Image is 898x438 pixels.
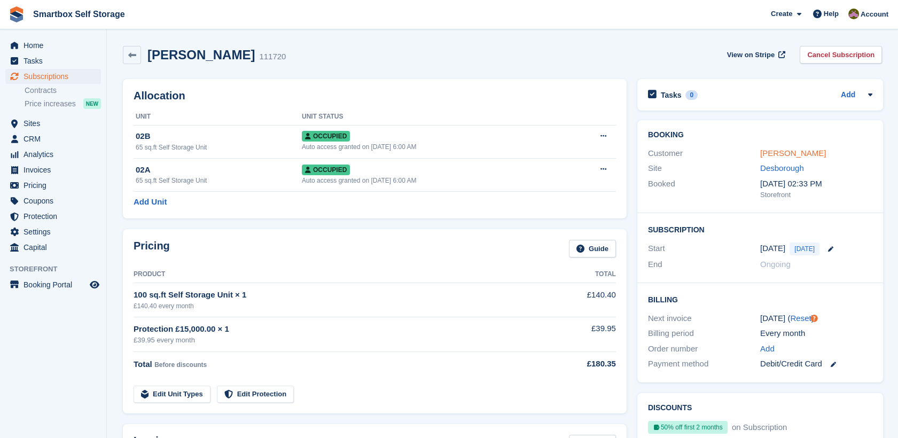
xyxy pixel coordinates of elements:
[25,98,101,109] a: Price increases NEW
[760,327,872,340] div: Every month
[790,243,819,255] span: [DATE]
[727,50,775,60] span: View on Stripe
[5,147,101,162] a: menu
[760,148,826,158] a: [PERSON_NAME]
[760,358,872,370] div: Debit/Credit Card
[25,85,101,96] a: Contracts
[730,423,787,432] span: on Subscription
[542,317,616,351] td: £39.95
[302,165,350,175] span: Occupied
[24,162,88,177] span: Invoices
[648,162,760,175] div: Site
[5,131,101,146] a: menu
[648,224,872,234] h2: Subscription
[648,243,760,255] div: Start
[542,358,616,370] div: £180.35
[134,289,542,301] div: 100 sq.ft Self Storage Unit × 1
[760,312,872,325] div: [DATE] ( )
[302,108,565,126] th: Unit Status
[5,69,101,84] a: menu
[542,266,616,283] th: Total
[648,259,760,271] div: End
[648,421,728,434] div: 50% off first 2 months
[24,277,88,292] span: Booking Portal
[9,6,25,22] img: stora-icon-8386f47178a22dfd0bd8f6a31ec36ba5ce8667c1dd55bd0f319d3a0aa187defe.svg
[136,130,302,143] div: 02B
[648,327,760,340] div: Billing period
[5,240,101,255] a: menu
[648,343,760,355] div: Order number
[648,358,760,370] div: Payment method
[760,190,872,200] div: Storefront
[88,278,101,291] a: Preview store
[25,99,76,109] span: Price increases
[760,343,775,355] a: Add
[5,193,101,208] a: menu
[24,116,88,131] span: Sites
[24,147,88,162] span: Analytics
[134,108,302,126] th: Unit
[5,38,101,53] a: menu
[24,240,88,255] span: Capital
[809,314,819,323] div: Tooltip anchor
[24,69,88,84] span: Subscriptions
[648,294,872,304] h2: Billing
[5,209,101,224] a: menu
[24,131,88,146] span: CRM
[83,98,101,109] div: NEW
[760,243,785,255] time: 2025-10-02 00:00:00 UTC
[723,46,787,64] a: View on Stripe
[685,90,698,100] div: 0
[542,283,616,317] td: £140.40
[5,224,101,239] a: menu
[5,162,101,177] a: menu
[302,176,565,185] div: Auto access granted on [DATE] 6:00 AM
[24,193,88,208] span: Coupons
[136,143,302,152] div: 65 sq.ft Self Storage Unit
[134,323,542,335] div: Protection £15,000.00 × 1
[302,131,350,142] span: Occupied
[5,53,101,68] a: menu
[10,264,106,275] span: Storefront
[5,178,101,193] a: menu
[790,314,811,323] a: Reset
[648,131,872,139] h2: Booking
[259,51,286,63] div: 111720
[824,9,839,19] span: Help
[24,178,88,193] span: Pricing
[134,240,170,257] h2: Pricing
[24,53,88,68] span: Tasks
[154,361,207,369] span: Before discounts
[648,404,872,412] h2: Discounts
[648,178,760,200] div: Booked
[760,163,804,173] a: Desborough
[5,277,101,292] a: menu
[848,9,859,19] img: Kayleigh Devlin
[29,5,129,23] a: Smartbox Self Storage
[217,386,294,403] a: Edit Protection
[841,89,855,101] a: Add
[569,240,616,257] a: Guide
[134,359,152,369] span: Total
[760,178,872,190] div: [DATE] 02:33 PM
[661,90,682,100] h2: Tasks
[134,301,542,311] div: £140.40 every month
[24,209,88,224] span: Protection
[134,386,210,403] a: Edit Unit Types
[771,9,792,19] span: Create
[302,142,565,152] div: Auto access granted on [DATE] 6:00 AM
[134,266,542,283] th: Product
[648,147,760,160] div: Customer
[800,46,882,64] a: Cancel Subscription
[136,164,302,176] div: 02A
[134,335,542,346] div: £39.95 every month
[24,224,88,239] span: Settings
[134,196,167,208] a: Add Unit
[760,260,791,269] span: Ongoing
[136,176,302,185] div: 65 sq.ft Self Storage Unit
[648,312,760,325] div: Next invoice
[5,116,101,131] a: menu
[861,9,888,20] span: Account
[147,48,255,62] h2: [PERSON_NAME]
[24,38,88,53] span: Home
